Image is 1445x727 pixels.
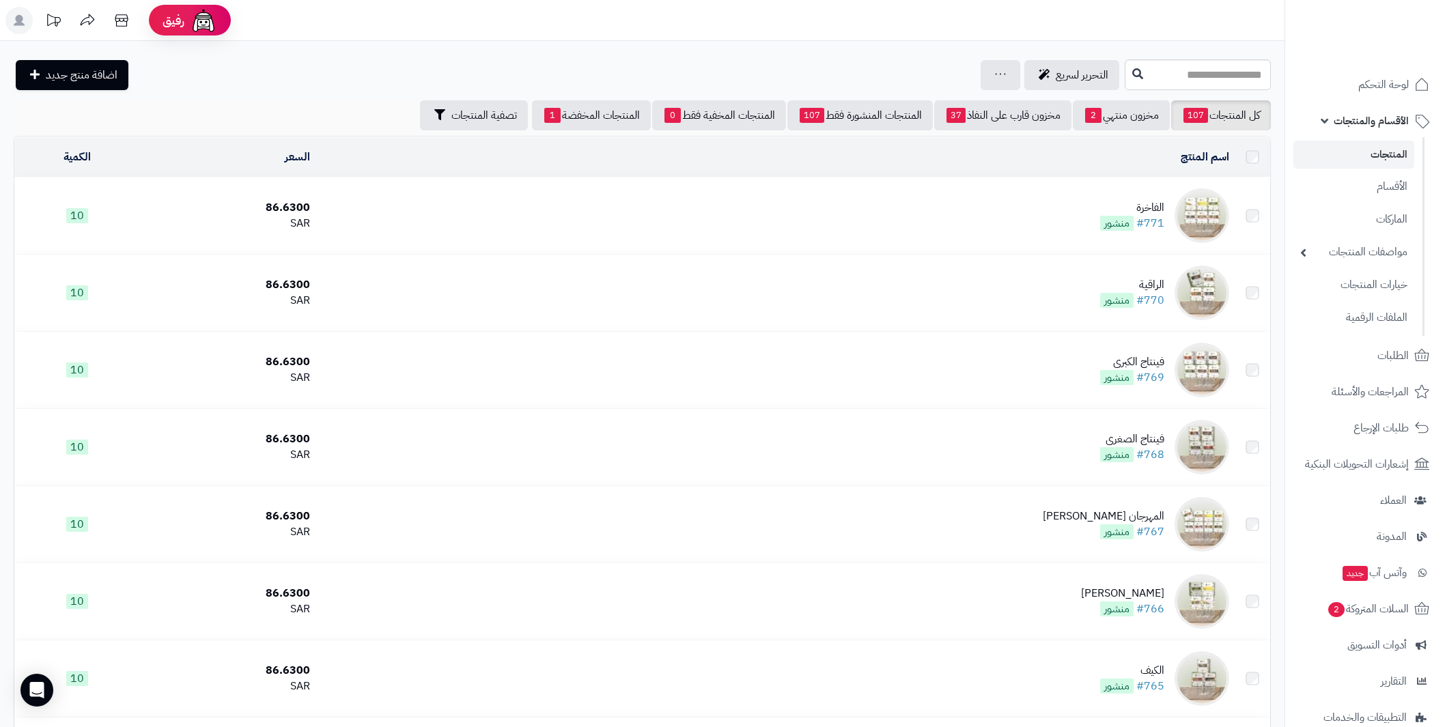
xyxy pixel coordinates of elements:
[1181,149,1229,165] a: اسم المنتج
[1136,601,1164,617] a: #766
[946,108,966,123] span: 37
[1175,266,1229,320] img: الراقية
[163,12,184,29] span: رفيق
[787,100,933,130] a: المنتجات المنشورة فقط107
[1024,60,1119,90] a: التحرير لسريع
[145,601,310,617] div: SAR
[145,447,310,463] div: SAR
[66,362,88,377] span: 10
[1341,563,1407,582] span: وآتس آب
[1293,270,1414,300] a: خيارات المنتجات
[1293,68,1437,101] a: لوحة التحكم
[66,208,88,223] span: 10
[1175,420,1229,474] img: فينتاج الصغرى
[1136,215,1164,231] a: #771
[1377,346,1409,365] span: الطلبات
[1073,100,1170,130] a: مخزون منتهي2
[1100,354,1164,370] div: فينتاج الكبرى
[1136,446,1164,463] a: #768
[1332,382,1409,401] span: المراجعات والأسئلة
[145,277,310,293] div: 86.6300
[1293,593,1437,625] a: السلات المتروكة2
[1100,601,1134,616] span: منشور
[1293,172,1414,201] a: الأقسام
[1293,448,1437,481] a: إشعارات التحويلات البنكية
[1293,556,1437,589] a: وآتس آبجديد
[1358,75,1409,94] span: لوحة التحكم
[1136,524,1164,540] a: #767
[1056,67,1108,83] span: التحرير لسريع
[664,108,681,123] span: 0
[652,100,786,130] a: المنتجات المخفية فقط0
[1085,108,1102,123] span: 2
[1347,636,1407,655] span: أدوات التسويق
[66,517,88,532] span: 10
[66,594,88,609] span: 10
[1100,447,1134,462] span: منشور
[800,108,824,123] span: 107
[420,100,528,130] button: تصفية المنتجات
[451,107,517,124] span: تصفية المنتجات
[1352,10,1432,39] img: logo-2.png
[1136,369,1164,386] a: #769
[145,370,310,386] div: SAR
[20,674,53,707] div: Open Intercom Messenger
[1327,599,1409,618] span: السلات المتروكة
[145,663,310,679] div: 86.6300
[1380,491,1407,510] span: العملاء
[1293,303,1414,332] a: الملفات الرقمية
[145,586,310,601] div: 86.6300
[1100,431,1164,447] div: فينتاج الصغرى
[145,354,310,370] div: 86.6300
[1293,238,1414,267] a: مواصفات المنتجات
[1293,520,1437,553] a: المدونة
[1343,566,1368,581] span: جديد
[934,100,1071,130] a: مخزون قارب على النفاذ37
[1100,216,1134,231] span: منشور
[1100,277,1164,293] div: الراقية
[145,679,310,694] div: SAR
[1100,679,1134,694] span: منشور
[1183,108,1208,123] span: 107
[1043,509,1164,524] div: المهرجان [PERSON_NAME]
[1377,527,1407,546] span: المدونة
[1081,586,1164,601] div: [PERSON_NAME]
[1293,484,1437,517] a: العملاء
[1171,100,1271,130] a: كل المنتجات107
[1175,343,1229,397] img: فينتاج الكبرى
[1175,651,1229,706] img: الكيف
[1136,678,1164,694] a: #765
[66,671,88,686] span: 10
[1175,574,1229,629] img: جواهر البن
[46,67,117,83] span: اضافة منتج جديد
[1328,601,1345,616] span: 2
[1293,665,1437,698] a: التقارير
[1293,412,1437,444] a: طلبات الإرجاع
[1100,370,1134,385] span: منشور
[1100,663,1164,679] div: الكيف
[145,431,310,447] div: 86.6300
[66,285,88,300] span: 10
[1100,524,1134,539] span: منشور
[1381,672,1407,691] span: التقارير
[1293,339,1437,372] a: الطلبات
[1100,200,1164,216] div: الفاخرة
[1293,629,1437,661] a: أدوات التسويق
[36,7,70,38] a: تحديثات المنصة
[145,216,310,231] div: SAR
[64,149,91,165] a: الكمية
[16,60,128,90] a: اضافة منتج جديد
[190,7,217,34] img: ai-face.png
[145,509,310,524] div: 86.6300
[285,149,310,165] a: السعر
[1293,205,1414,234] a: الماركات
[145,293,310,309] div: SAR
[1136,292,1164,309] a: #770
[544,108,561,123] span: 1
[1334,111,1409,130] span: الأقسام والمنتجات
[1175,497,1229,552] img: المهرجان الكولومبي
[145,524,310,540] div: SAR
[532,100,651,130] a: المنتجات المخفضة1
[66,440,88,455] span: 10
[1100,293,1134,308] span: منشور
